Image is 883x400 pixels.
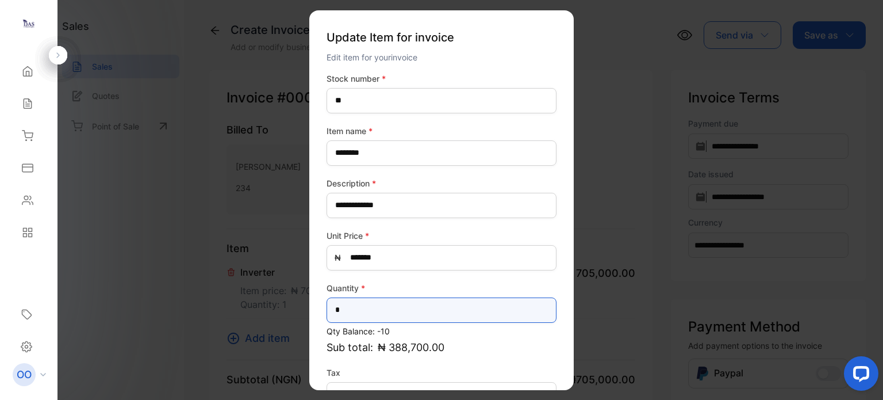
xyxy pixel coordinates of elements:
[327,124,556,136] label: Item name
[327,229,556,241] label: Unit Price
[335,252,341,264] span: ₦
[327,72,556,84] label: Stock number
[20,15,37,32] img: logo
[327,366,556,378] label: Tax
[378,339,444,355] span: ₦ 388,700.00
[17,367,32,382] p: OO
[327,24,556,50] p: Update Item for invoice
[327,325,556,337] p: Qty Balance: -10
[327,339,556,355] p: Sub total:
[327,281,556,294] label: Quantity
[327,52,417,62] span: Edit item for your invoice
[835,352,883,400] iframe: LiveChat chat widget
[327,177,556,189] label: Description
